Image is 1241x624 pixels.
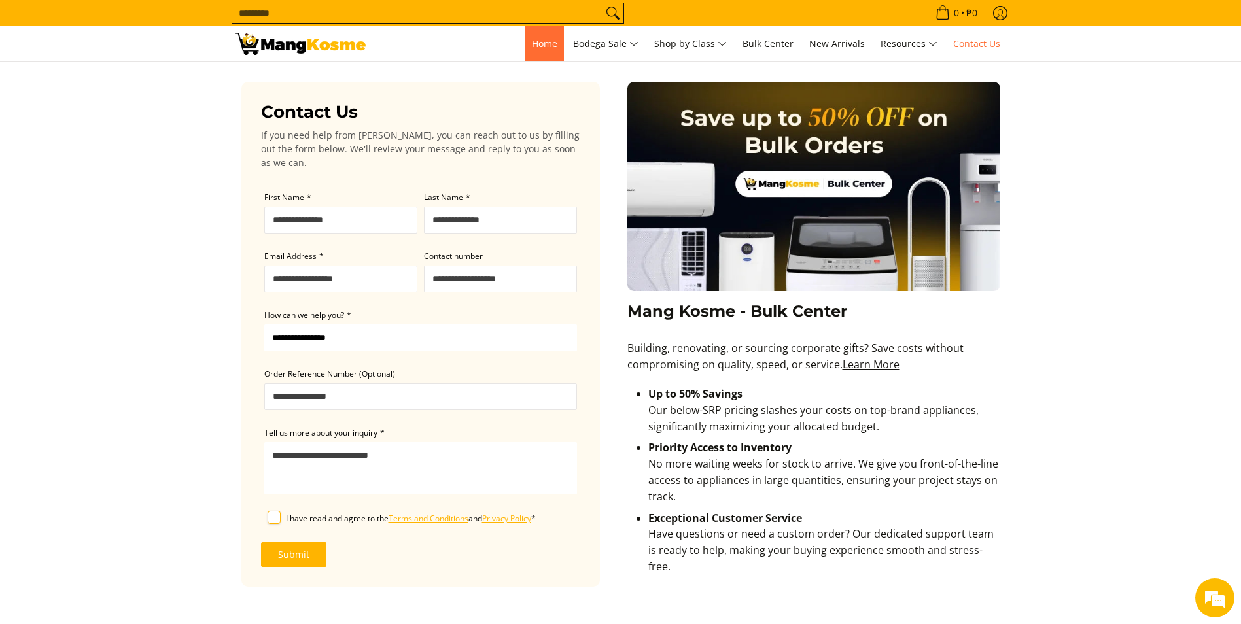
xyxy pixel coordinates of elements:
span: Contact Us [953,37,1000,50]
span: We're online! [76,165,181,297]
div: Chat with us now [68,73,220,90]
a: Terms and Conditions [389,513,468,524]
strong: Priority Access to Inventory [648,440,792,455]
span: Tell us more about your inquiry [264,427,377,438]
a: Resources [874,26,944,61]
a: Bodega Sale [567,26,645,61]
span: Bulk Center [743,37,794,50]
p: If you need help from [PERSON_NAME], you can reach out to us by filling out the form below. We'll... [261,128,580,169]
a: Home [525,26,564,61]
a: Contact Us [947,26,1007,61]
h3: Mang Kosme - Bulk Center [627,302,1000,331]
span: Last Name [424,192,463,203]
p: Building, renovating, or sourcing corporate gifts? Save costs without compromising on quality, sp... [627,340,1000,386]
span: Shop by Class [654,36,727,52]
span: • [932,6,981,20]
span: Email Address [264,251,317,262]
textarea: Type your message and hit 'Enter' [7,357,249,403]
span: How can we help you? [264,309,344,321]
button: Search [603,3,623,23]
a: Shop by Class [648,26,733,61]
span: Bodega Sale [573,36,638,52]
span: Contact number [424,251,483,262]
li: No more waiting weeks for stock to arrive. We give you front-of-the-line access to appliances in ... [648,440,1000,510]
span: First Name [264,192,304,203]
span: Order Reference Number (Optional) [264,368,395,379]
span: New Arrivals [809,37,865,50]
span: 0 [952,9,961,18]
span: Resources [881,36,937,52]
li: Our below-SRP pricing slashes your costs on top-brand appliances, significantly maximizing your a... [648,386,1000,440]
nav: Main Menu [379,26,1007,61]
img: Contact Us Today! l Mang Kosme - Home Appliance Warehouse Sale [235,33,366,55]
span: Home [532,37,557,50]
a: Privacy Policy [482,513,531,524]
div: Minimize live chat window [215,7,246,38]
h3: Contact Us [261,101,580,123]
a: Bulk Center [736,26,800,61]
span: ₱0 [964,9,979,18]
a: New Arrivals [803,26,871,61]
li: Have questions or need a custom order? Our dedicated support team is ready to help, making your b... [648,510,1000,580]
a: Learn More [843,357,900,372]
strong: Up to 50% Savings [648,387,743,401]
strong: Exceptional Customer Service [648,511,802,525]
button: Submit [261,542,326,567]
span: I have read and agree to the and [286,513,531,524]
